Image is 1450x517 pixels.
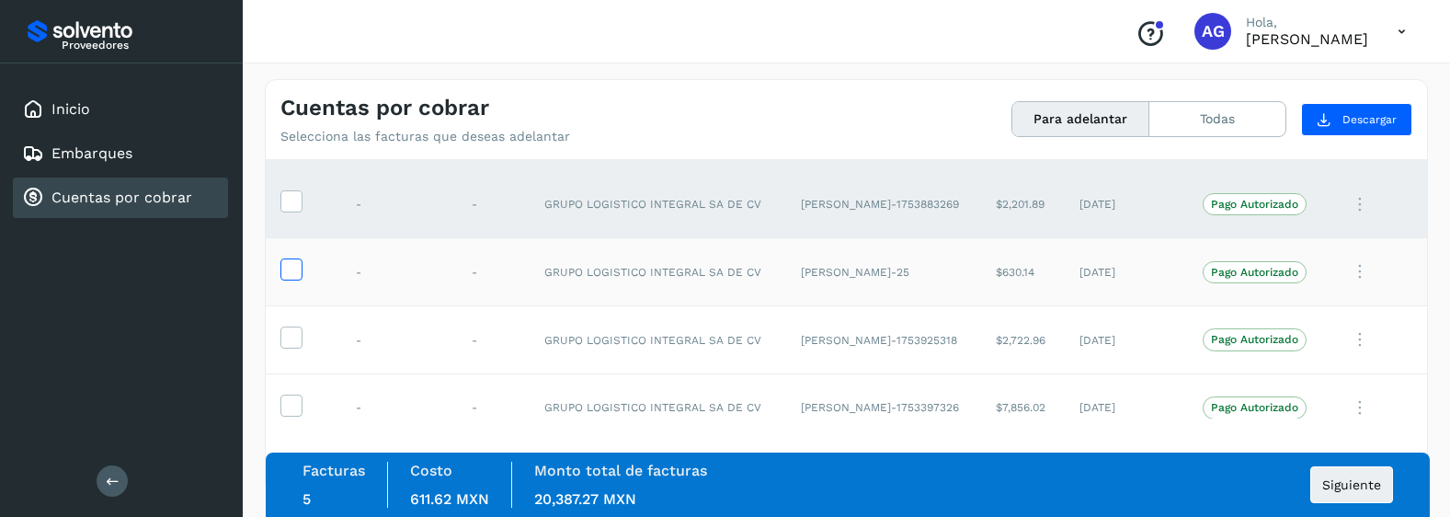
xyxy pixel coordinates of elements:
td: GRUPO LOGISTICO INTEGRAL SA DE CV [530,238,786,306]
td: [DATE] [1065,238,1188,306]
td: [PERSON_NAME]-1753925318 [786,306,981,374]
span: 20,387.27 MXN [534,490,636,508]
td: [DATE] [1065,170,1188,238]
a: Embarques [51,144,132,162]
button: Siguiente [1310,466,1393,503]
td: - [341,238,457,306]
td: [PERSON_NAME]-1753883269 [786,170,981,238]
td: - [341,373,457,442]
td: $2,201.89 [981,170,1065,238]
span: Descargar [1342,111,1397,128]
button: Descargar [1301,103,1412,136]
p: Proveedores [62,39,221,52]
label: Facturas [303,462,365,479]
button: Para adelantar [1012,102,1149,136]
td: [PERSON_NAME]-25 [786,238,981,306]
td: [PERSON_NAME]-1753397326 [786,373,981,442]
td: GRUPO LOGISTICO INTEGRAL SA DE CV [530,306,786,374]
h4: Cuentas por cobrar [280,95,489,121]
td: - [457,170,530,238]
td: $7,856.02 [981,373,1065,442]
p: Hola, [1246,15,1368,30]
p: Pago Autorizado [1211,266,1298,279]
p: ALVARO GUZMAN GUZMAN [1246,30,1368,48]
td: GRUPO LOGISTICO INTEGRAL SA DE CV [530,373,786,442]
p: Pago Autorizado [1211,198,1298,211]
div: Inicio [13,89,228,130]
td: - [457,373,530,442]
td: - [341,170,457,238]
td: $2,722.96 [981,306,1065,374]
td: $630.14 [981,238,1065,306]
p: Pago Autorizado [1211,333,1298,346]
div: Embarques [13,133,228,174]
label: Costo [410,462,452,479]
span: 5 [303,490,311,508]
a: Inicio [51,100,90,118]
td: [DATE] [1065,373,1188,442]
td: GRUPO LOGISTICO INTEGRAL SA DE CV [530,170,786,238]
div: Cuentas por cobrar [13,178,228,218]
p: Selecciona las facturas que deseas adelantar [280,129,570,144]
button: Todas [1149,102,1285,136]
a: Cuentas por cobrar [51,189,192,206]
label: Monto total de facturas [534,462,707,479]
td: - [341,306,457,374]
td: - [457,238,530,306]
span: Siguiente [1322,478,1381,491]
td: [DATE] [1065,306,1188,374]
span: 611.62 MXN [410,490,489,508]
p: Pago Autorizado [1211,401,1298,414]
td: - [457,306,530,374]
